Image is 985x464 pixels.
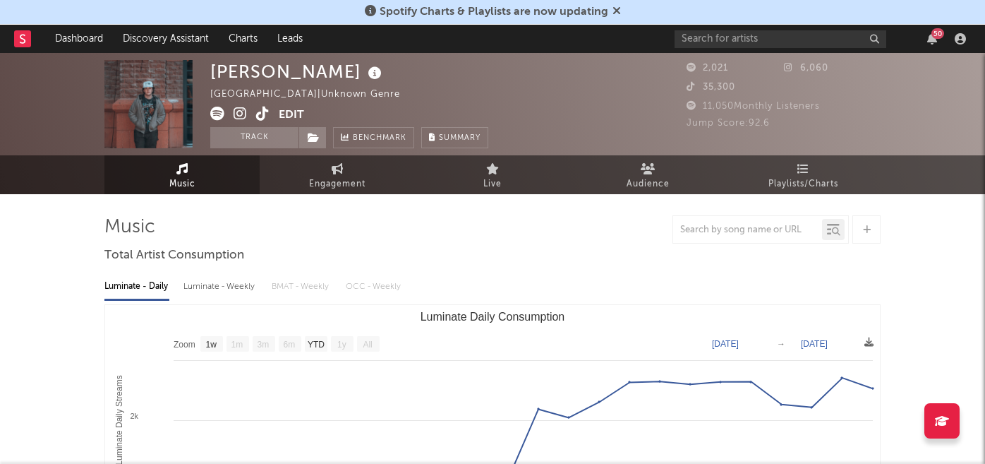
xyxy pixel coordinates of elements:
text: → [777,339,785,349]
div: Luminate - Daily [104,275,169,299]
a: Leads [267,25,313,53]
text: Luminate Daily Consumption [421,311,565,323]
input: Search for artists [675,30,886,48]
a: Music [104,155,260,194]
input: Search by song name or URL [673,225,822,236]
text: Zoom [174,340,195,350]
text: 1y [337,340,346,350]
text: All [363,340,372,350]
a: Engagement [260,155,415,194]
span: Total Artist Consumption [104,247,244,264]
div: 50 [931,28,944,39]
text: [DATE] [801,339,828,349]
div: [PERSON_NAME] [210,60,385,83]
button: 50 [927,33,937,44]
text: 1w [206,340,217,350]
a: Playlists/Charts [725,155,881,194]
span: 6,060 [784,64,828,73]
span: 11,050 Monthly Listeners [687,102,820,111]
text: [DATE] [712,339,739,349]
text: 3m [258,340,270,350]
a: Dashboard [45,25,113,53]
span: 35,300 [687,83,735,92]
span: Spotify Charts & Playlists are now updating [380,6,608,18]
div: Luminate - Weekly [183,275,258,299]
div: [GEOGRAPHIC_DATA] | Unknown Genre [210,86,416,103]
span: Audience [627,176,670,193]
text: YTD [308,340,325,350]
a: Benchmark [333,127,414,148]
span: Benchmark [353,130,406,147]
button: Summary [421,127,488,148]
a: Audience [570,155,725,194]
a: Live [415,155,570,194]
span: Live [483,176,502,193]
span: Music [169,176,195,193]
text: 2k [130,412,138,420]
span: Summary [439,134,481,142]
span: Engagement [309,176,365,193]
span: Playlists/Charts [768,176,838,193]
span: 2,021 [687,64,728,73]
text: 6m [284,340,296,350]
text: 1m [231,340,243,350]
button: Track [210,127,298,148]
span: Jump Score: 92.6 [687,119,770,128]
a: Charts [219,25,267,53]
button: Edit [279,107,304,124]
span: Dismiss [612,6,621,18]
a: Discovery Assistant [113,25,219,53]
